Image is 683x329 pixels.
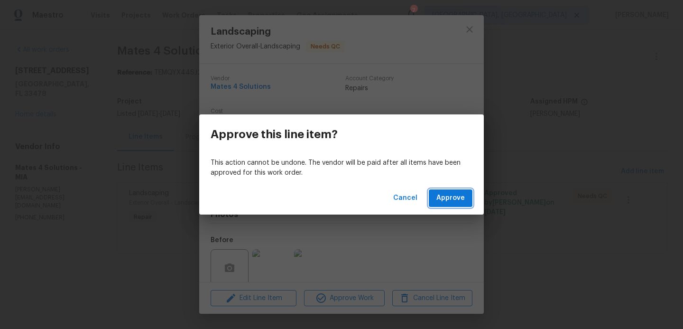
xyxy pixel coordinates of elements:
[393,192,417,204] span: Cancel
[436,192,465,204] span: Approve
[429,189,472,207] button: Approve
[211,128,338,141] h3: Approve this line item?
[211,158,472,178] p: This action cannot be undone. The vendor will be paid after all items have been approved for this...
[389,189,421,207] button: Cancel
